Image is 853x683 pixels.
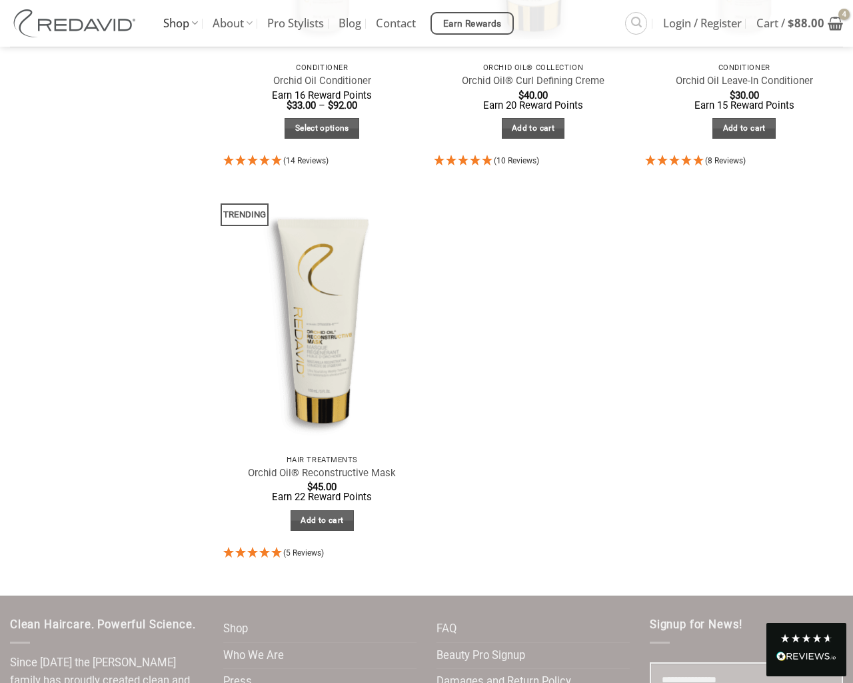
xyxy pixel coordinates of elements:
[694,99,794,111] span: Earn 15 Reward Points
[645,153,843,171] div: 5 Stars - 8 Reviews
[10,9,143,37] img: REDAVID Salon Products | United States
[483,99,583,111] span: Earn 20 Reward Points
[650,618,742,631] span: Signup for News!
[705,156,746,165] span: (8 Reviews)
[676,75,813,87] a: Orchid Oil Leave-In Conditioner
[788,15,794,31] span: $
[230,456,415,464] p: Hair Treatments
[307,481,337,493] bdi: 45.00
[248,467,396,480] a: Orchid Oil® Reconstructive Mask
[307,481,313,493] span: $
[319,99,325,111] span: –
[272,491,372,503] span: Earn 22 Reward Points
[766,623,846,676] div: Read All Reviews
[462,75,604,87] a: Orchid Oil® Curl Defining Creme
[756,7,824,40] span: Cart /
[287,99,316,111] bdi: 33.00
[10,618,195,631] span: Clean Haircare. Powerful Science.
[494,156,539,165] span: (10 Reviews)
[730,89,735,101] span: $
[273,75,371,87] a: Orchid Oil Conditioner
[712,118,776,139] a: Add to cart: “Orchid Oil Leave-In Conditioner”
[328,99,333,111] span: $
[663,7,742,40] span: Login / Register
[518,89,524,101] span: $
[285,118,359,139] a: Select options for “Orchid Oil Conditioner”
[518,89,548,101] bdi: 40.00
[440,63,625,72] p: Orchid Oil® Collection
[652,63,836,72] p: Conditioner
[430,12,514,35] a: Earn Rewards
[230,63,415,72] p: Conditioner
[223,643,284,669] a: Who We Are
[434,153,632,171] div: 5 Stars - 10 Reviews
[776,652,836,661] img: REVIEWS.io
[328,99,357,111] bdi: 92.00
[788,15,824,31] bdi: 88.00
[223,545,421,563] div: 5 Stars - 5 Reviews
[780,633,833,644] div: 4.8 Stars
[283,156,329,165] span: (14 Reviews)
[223,183,421,448] img: REDAVID Orchid Oil Reconstructive Mask
[776,649,836,666] div: Read All Reviews
[223,153,421,171] div: 4.93 Stars - 14 Reviews
[502,118,565,139] a: Add to cart: “Orchid Oil® Curl Defining Creme”
[730,89,759,101] bdi: 30.00
[436,616,456,642] a: FAQ
[436,643,525,669] a: Beauty Pro Signup
[223,616,248,642] a: Shop
[291,510,354,531] a: Add to cart: “Orchid Oil® Reconstructive Mask”
[443,17,502,31] span: Earn Rewards
[287,99,292,111] span: $
[272,89,372,101] span: Earn 16 Reward Points
[283,548,324,558] span: (5 Reviews)
[625,12,647,34] a: Search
